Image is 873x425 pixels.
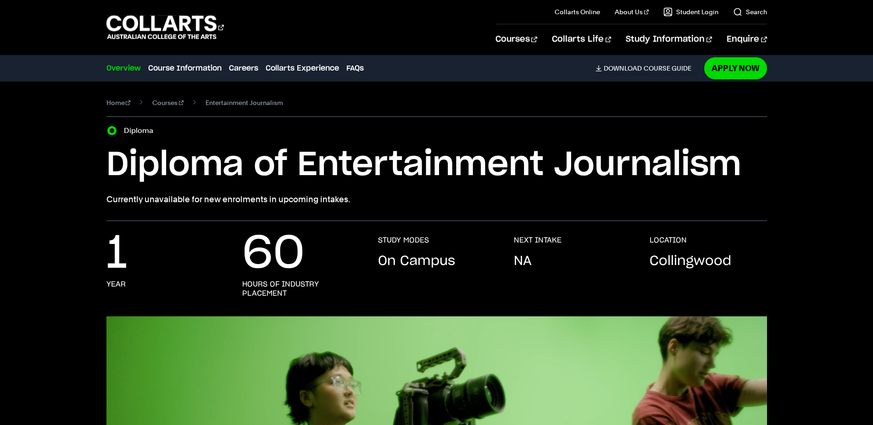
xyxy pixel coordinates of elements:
[229,63,258,74] a: Careers
[148,63,222,74] a: Course Information
[106,193,767,206] p: Currently unavailable for new enrolments in upcoming intakes.
[152,96,183,109] a: Courses
[106,236,127,272] p: 1
[495,24,537,55] a: Courses
[650,252,731,270] p: Collingwood
[626,24,712,55] a: Study Information
[733,7,767,17] a: Search
[106,280,126,289] h3: year
[242,280,360,298] h3: hours of industry placement
[615,7,649,17] a: About Us
[514,236,562,245] h3: NEXT INTAKE
[346,63,364,74] a: FAQs
[106,96,131,109] a: Home
[595,64,699,72] a: DownloadCourse Guide
[727,24,767,55] a: Enquire
[555,7,600,17] a: Collarts Online
[106,63,141,74] a: Overview
[206,96,283,109] span: Entertainment Journalism
[106,144,767,186] h1: Diploma of Entertainment Journalism
[552,24,611,55] a: Collarts Life
[124,124,159,137] label: Diploma
[242,236,305,272] p: 60
[604,64,642,72] span: Download
[663,7,718,17] a: Student Login
[514,252,532,270] p: NA
[650,236,687,245] h3: LOCATION
[378,236,429,245] h3: STUDY MODES
[378,252,455,270] p: On Campus
[704,57,767,79] a: Apply Now
[106,14,224,40] div: Go to homepage
[266,63,339,74] a: Collarts Experience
